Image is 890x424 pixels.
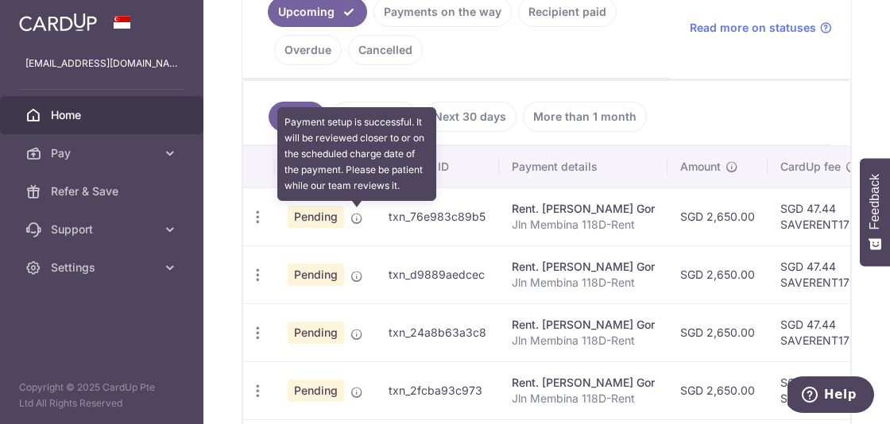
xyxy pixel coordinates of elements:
[860,158,890,266] button: Feedback - Show survey
[51,107,156,123] span: Home
[667,245,768,303] td: SGD 2,650.00
[680,159,721,175] span: Amount
[780,159,841,175] span: CardUp fee
[768,187,871,245] td: SGD 47.44 SAVERENT179
[25,56,178,71] p: [EMAIL_ADDRESS][DOMAIN_NAME]
[424,102,517,132] a: Next 30 days
[51,145,156,161] span: Pay
[269,102,326,132] a: All
[277,107,436,201] div: Payment setup is successful. It will be reviewed closer to or on the scheduled charge date of the...
[512,317,655,333] div: Rent. [PERSON_NAME] Gor
[512,217,655,233] p: Jln Membina 118D-Rent
[288,264,344,286] span: Pending
[768,361,871,419] td: SGD 47.44 SAVERENT179
[667,303,768,361] td: SGD 2,650.00
[51,183,156,199] span: Refer & Save
[376,361,499,419] td: txn_2fcba93c973
[667,361,768,419] td: SGD 2,650.00
[512,201,655,217] div: Rent. [PERSON_NAME] Gor
[690,20,832,36] a: Read more on statuses
[690,20,816,36] span: Read more on statuses
[51,260,156,276] span: Settings
[376,245,499,303] td: txn_d9889aedcec
[667,187,768,245] td: SGD 2,650.00
[523,102,647,132] a: More than 1 month
[787,376,874,416] iframe: Opens a widget where you can find more information
[512,275,655,291] p: Jln Membina 118D-Rent
[376,303,499,361] td: txn_24a8b63a3c8
[512,375,655,391] div: Rent. [PERSON_NAME] Gor
[288,380,344,402] span: Pending
[512,333,655,349] p: Jln Membina 118D-Rent
[768,245,871,303] td: SGD 47.44 SAVERENT179
[19,13,97,32] img: CardUp
[376,146,499,187] th: Payment ID
[288,322,344,344] span: Pending
[512,259,655,275] div: Rent. [PERSON_NAME] Gor
[288,206,344,228] span: Pending
[348,35,423,65] a: Cancelled
[274,35,342,65] a: Overdue
[868,174,882,229] span: Feedback
[376,187,499,245] td: txn_76e983c89b5
[51,222,156,237] span: Support
[512,391,655,407] p: Jln Membina 118D-Rent
[768,303,871,361] td: SGD 47.44 SAVERENT179
[499,146,667,187] th: Payment details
